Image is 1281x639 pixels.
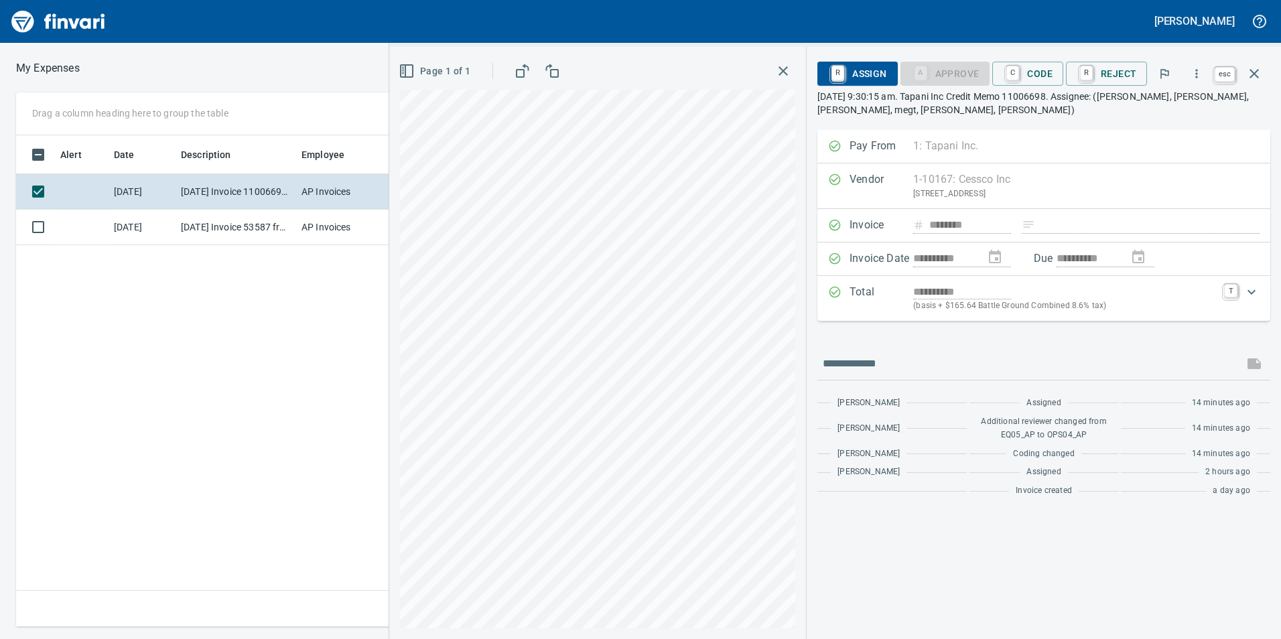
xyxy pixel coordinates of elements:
[114,147,135,163] span: Date
[181,147,231,163] span: Description
[1077,62,1136,85] span: Reject
[181,147,249,163] span: Description
[296,174,397,210] td: AP Invoices
[60,147,82,163] span: Alert
[1192,447,1250,461] span: 14 minutes ago
[837,447,900,461] span: [PERSON_NAME]
[176,210,296,245] td: [DATE] Invoice 53587 from Van-port Rigging Inc (1-11072)
[1182,59,1211,88] button: More
[1080,66,1093,80] a: R
[16,60,80,76] p: My Expenses
[401,63,470,80] span: Page 1 of 1
[913,299,1216,313] p: (basis + $165.64 Battle Ground Combined 8.6% tax)
[1003,62,1053,85] span: Code
[850,284,913,313] p: Total
[109,210,176,245] td: [DATE]
[900,67,990,78] div: Coding Required
[1213,484,1250,498] span: a day ago
[976,415,1112,442] span: Additional reviewer changed from EQ05_AP to OPS04_AP
[16,60,80,76] nav: breadcrumb
[837,397,900,410] span: [PERSON_NAME]
[1192,422,1250,435] span: 14 minutes ago
[114,147,152,163] span: Date
[817,90,1270,117] p: [DATE] 9:30:15 am. Tapani Inc Credit Memo 11006698. Assignee: ([PERSON_NAME], [PERSON_NAME], [PER...
[1224,284,1237,297] a: T
[1066,62,1147,86] button: RReject
[1006,66,1019,80] a: C
[1154,14,1235,28] h5: [PERSON_NAME]
[1151,11,1238,31] button: [PERSON_NAME]
[1205,466,1250,479] span: 2 hours ago
[1026,397,1061,410] span: Assigned
[817,276,1270,321] div: Expand
[109,174,176,210] td: [DATE]
[32,106,228,120] p: Drag a column heading here to group the table
[301,147,344,163] span: Employee
[1013,447,1074,461] span: Coding changed
[1192,397,1250,410] span: 14 minutes ago
[1016,484,1072,498] span: Invoice created
[828,62,886,85] span: Assign
[296,210,397,245] td: AP Invoices
[301,147,362,163] span: Employee
[837,422,900,435] span: [PERSON_NAME]
[992,62,1063,86] button: CCode
[837,466,900,479] span: [PERSON_NAME]
[1215,67,1235,82] a: esc
[8,5,109,38] img: Finvari
[1150,59,1179,88] button: Flag
[396,59,476,84] button: Page 1 of 1
[60,147,99,163] span: Alert
[176,174,296,210] td: [DATE] Invoice 11006698 from Cessco Inc (1-10167)
[1026,466,1061,479] span: Assigned
[831,66,844,80] a: R
[817,62,897,86] button: RAssign
[1238,348,1270,380] span: This records your message into the invoice and notifies anyone mentioned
